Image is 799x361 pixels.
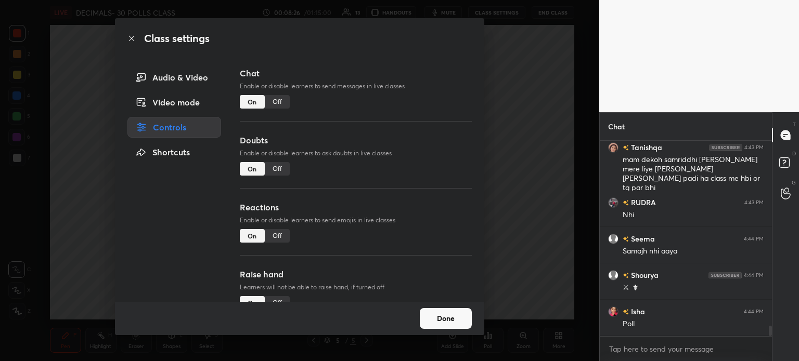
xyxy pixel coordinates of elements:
[623,236,629,242] img: no-rating-badge.077c3623.svg
[144,31,210,46] h2: Class settings
[792,179,796,186] p: G
[623,200,629,206] img: no-rating-badge.077c3623.svg
[623,309,629,315] img: no-rating-badge.077c3623.svg
[744,309,764,315] div: 4:44 PM
[240,149,472,158] p: Enable or disable learners to ask doubts in live classes
[793,121,796,128] p: T
[240,283,472,292] p: Learners will not be able to raise hand, if turned off
[240,268,472,280] h3: Raise hand
[608,234,618,244] img: default.png
[240,134,472,146] h3: Doubts
[623,273,629,278] img: no-rating-badge.077c3623.svg
[240,216,472,225] p: Enable or disable learners to send emojis in live classes
[629,233,655,244] h6: Seema
[600,113,633,140] p: Chat
[265,229,290,243] div: Off
[623,155,764,193] div: mam dekoh samriddhi [PERSON_NAME] mere liye [PERSON_NAME] [PERSON_NAME] padi ha class me hbi or t...
[608,306,618,317] img: 3
[629,142,662,153] h6: Tanishqa
[265,296,290,310] div: Off
[240,296,265,310] div: On
[420,308,472,329] button: Done
[629,306,645,317] h6: Isha
[240,229,265,243] div: On
[623,145,629,151] img: no-rating-badge.077c3623.svg
[240,162,265,176] div: On
[792,150,796,157] p: D
[127,142,221,163] div: Shortcuts
[127,92,221,113] div: Video mode
[240,201,472,213] h3: Reactions
[744,144,764,151] div: 4:43 PM
[623,246,764,257] div: Samajh nhi aaya
[240,95,265,109] div: On
[623,210,764,220] div: Nhi
[127,67,221,88] div: Audio & Video
[265,162,290,176] div: Off
[708,272,742,278] img: 4P8fHbbgJtejmAAAAAElFTkSuQmCC
[265,95,290,109] div: Off
[709,144,742,151] img: 4P8fHbbgJtejmAAAAAElFTkSuQmCC
[608,197,618,208] img: 5b19429484684c82b49a65a1f5339b59.jpg
[623,283,764,293] div: ⚔ 🗡
[240,82,472,91] p: Enable or disable learners to send messages in live classes
[608,142,618,153] img: 066de5945e91498480eef1dcba981d46.jpg
[127,117,221,138] div: Controls
[240,67,472,79] h3: Chat
[744,199,764,206] div: 4:43 PM
[629,197,656,208] h6: RUDRA
[608,270,618,280] img: default.png
[744,272,764,278] div: 4:44 PM
[629,270,659,280] h6: Shourya
[600,141,772,336] div: grid
[744,236,764,242] div: 4:44 PM
[623,319,764,329] div: Poll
